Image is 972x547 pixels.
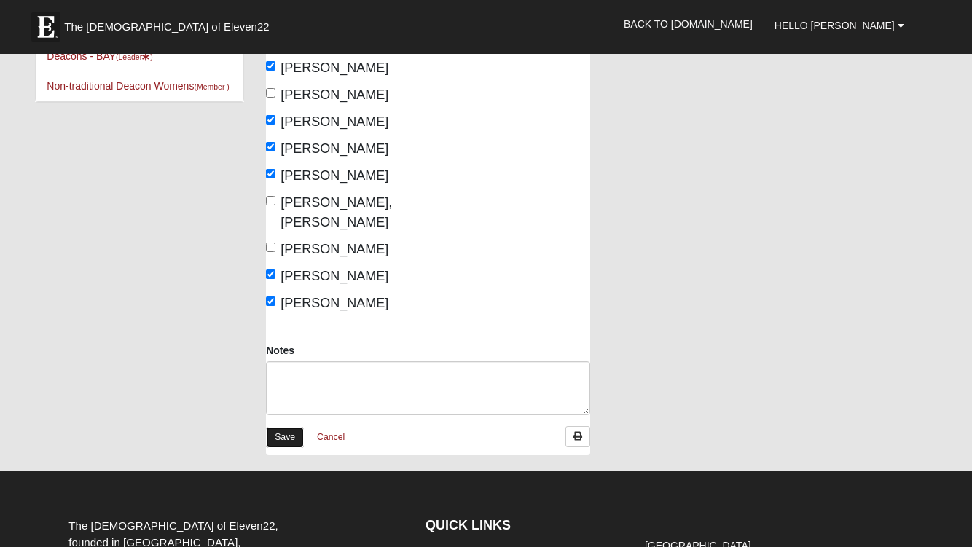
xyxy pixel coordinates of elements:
[266,343,294,358] label: Notes
[281,114,388,129] span: [PERSON_NAME]
[266,142,275,151] input: [PERSON_NAME]
[281,269,388,283] span: [PERSON_NAME]
[64,20,269,34] span: The [DEMOGRAPHIC_DATA] of Eleven22
[281,168,388,183] span: [PERSON_NAME]
[613,6,764,42] a: Back to [DOMAIN_NAME]
[116,52,153,61] small: (Leader )
[266,427,304,448] a: Save
[47,50,152,62] a: Deacons - BAY(Leader)
[307,426,354,449] a: Cancel
[565,426,590,447] a: Print Attendance Roster
[24,5,315,42] a: The [DEMOGRAPHIC_DATA] of Eleven22
[266,115,275,125] input: [PERSON_NAME]
[775,20,895,31] span: Hello [PERSON_NAME]
[281,141,388,156] span: [PERSON_NAME]
[281,296,388,310] span: [PERSON_NAME]
[281,60,388,75] span: [PERSON_NAME]
[266,196,275,205] input: [PERSON_NAME], [PERSON_NAME]
[194,82,229,91] small: (Member )
[266,169,275,178] input: [PERSON_NAME]
[31,12,60,42] img: Eleven22 logo
[764,7,915,44] a: Hello [PERSON_NAME]
[266,61,275,71] input: [PERSON_NAME]
[266,269,275,279] input: [PERSON_NAME]
[281,195,392,229] span: [PERSON_NAME], [PERSON_NAME]
[266,243,275,252] input: [PERSON_NAME]
[281,242,388,256] span: [PERSON_NAME]
[281,87,388,102] span: [PERSON_NAME]
[266,296,275,306] input: [PERSON_NAME]
[426,518,618,534] h4: QUICK LINKS
[47,80,230,92] a: Non-traditional Deacon Womens(Member )
[266,88,275,98] input: [PERSON_NAME]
